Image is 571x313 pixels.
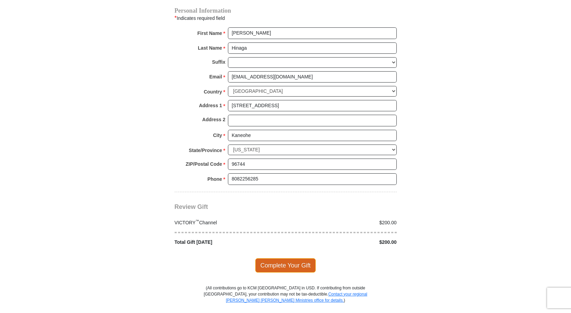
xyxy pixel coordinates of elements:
strong: City [213,130,222,140]
span: Complete Your Gift [255,258,316,273]
strong: State/Province [189,146,222,155]
strong: First Name [198,28,222,38]
strong: Suffix [212,57,226,67]
div: Total Gift [DATE] [171,239,286,246]
h4: Personal Information [175,8,397,13]
div: $200.00 [286,219,400,226]
div: VICTORY Channel [171,219,286,226]
sup: ™ [195,219,199,223]
strong: Email [209,72,222,82]
a: Contact your regional [PERSON_NAME] [PERSON_NAME] Ministries office for details. [226,292,367,303]
strong: Address 2 [202,115,226,124]
strong: Address 1 [199,101,222,110]
strong: ZIP/Postal Code [186,159,222,169]
strong: Last Name [198,43,222,53]
div: Indicates required field [175,14,397,23]
div: $200.00 [286,239,400,246]
span: Review Gift [175,203,208,210]
strong: Phone [207,174,222,184]
strong: Country [204,87,222,97]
